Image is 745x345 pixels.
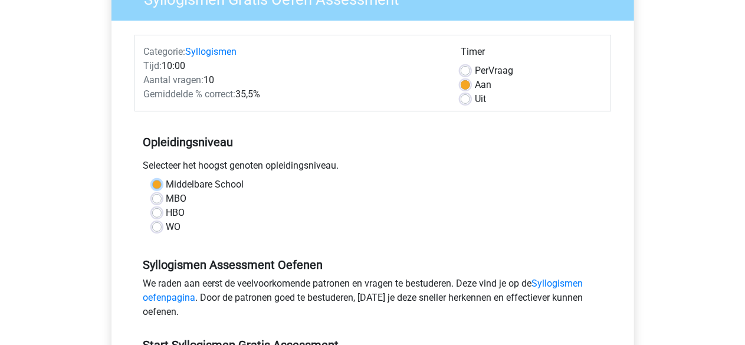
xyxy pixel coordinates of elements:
[166,220,181,234] label: WO
[475,65,488,76] span: Per
[144,60,162,71] span: Tijd:
[166,192,187,206] label: MBO
[166,178,244,192] label: Middelbare School
[186,46,237,57] a: Syllogismen
[135,87,452,101] div: 35,5%
[135,73,452,87] div: 10
[461,45,602,64] div: Timer
[144,74,204,86] span: Aantal vragen:
[134,159,611,178] div: Selecteer het hoogst genoten opleidingsniveau.
[144,46,186,57] span: Categorie:
[135,59,452,73] div: 10:00
[475,64,513,78] label: Vraag
[134,277,611,324] div: We raden aan eerst de veelvoorkomende patronen en vragen te bestuderen. Deze vind je op de . Door...
[166,206,185,220] label: HBO
[475,78,491,92] label: Aan
[144,88,236,100] span: Gemiddelde % correct:
[143,258,602,272] h5: Syllogismen Assessment Oefenen
[475,92,486,106] label: Uit
[143,130,602,154] h5: Opleidingsniveau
